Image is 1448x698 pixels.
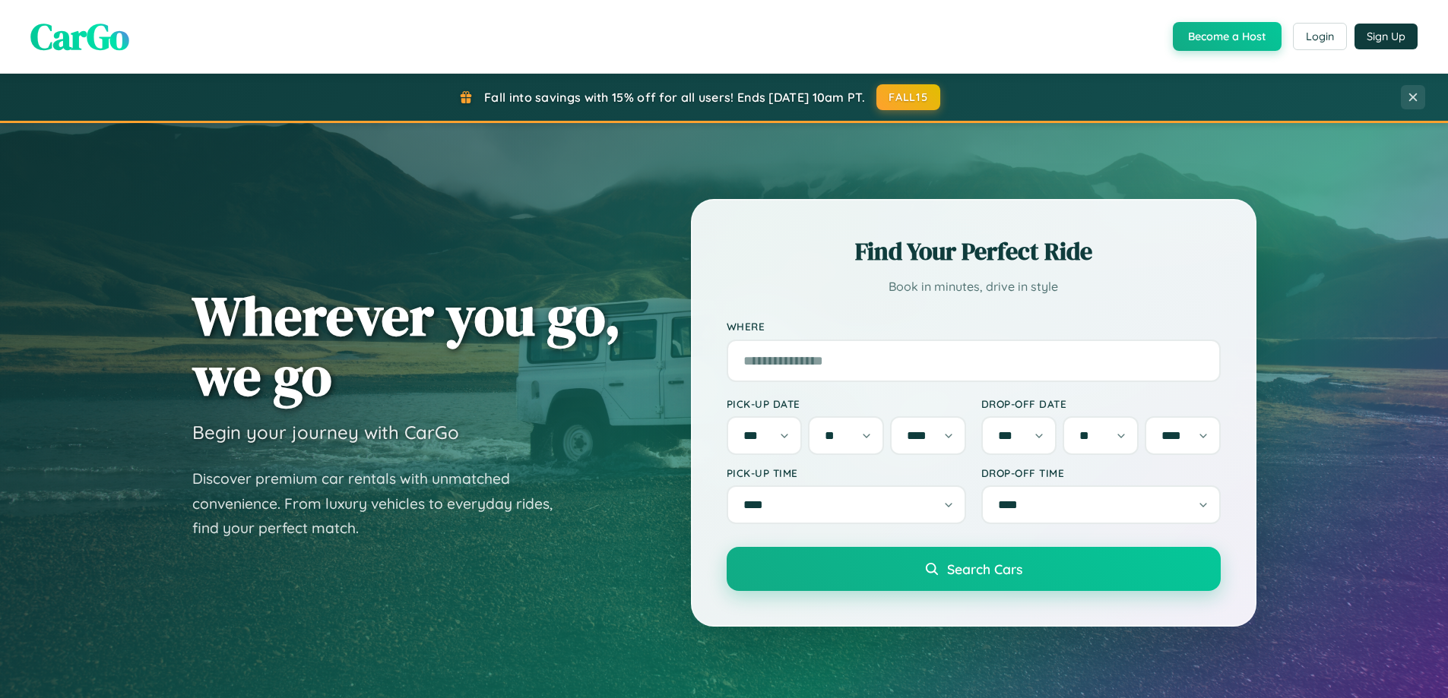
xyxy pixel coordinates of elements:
label: Pick-up Date [727,397,966,410]
h1: Wherever you go, we go [192,286,621,406]
label: Drop-off Time [981,466,1221,479]
span: Fall into savings with 15% off for all users! Ends [DATE] 10am PT. [484,90,865,105]
label: Where [727,321,1221,333]
p: Discover premium car rentals with unmatched convenience. From luxury vehicles to everyday rides, ... [192,466,572,541]
button: Become a Host [1173,22,1282,51]
button: Sign Up [1355,24,1418,49]
span: CarGo [30,11,129,62]
button: Search Cars [727,547,1221,591]
p: Book in minutes, drive in style [727,276,1221,298]
label: Pick-up Time [727,466,966,479]
label: Drop-off Date [981,397,1221,410]
h3: Begin your journey with CarGo [192,421,459,444]
h2: Find Your Perfect Ride [727,235,1221,268]
span: Search Cars [947,561,1022,577]
button: Login [1293,23,1347,50]
button: FALL15 [876,84,940,110]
